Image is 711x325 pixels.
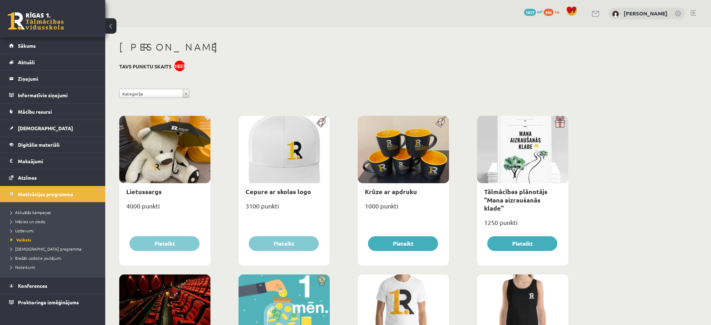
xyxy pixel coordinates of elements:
span: Sākums [18,42,36,49]
img: Laura Pence [612,11,619,18]
legend: Maksājumi [18,153,96,169]
div: 1000 punkti [358,200,449,218]
a: Cepure ar skolas logo [246,187,311,195]
a: Aktuāli [9,54,96,70]
legend: Informatīvie ziņojumi [18,87,96,103]
legend: Ziņojumi [18,71,96,87]
a: Mācies un ziedo [11,218,98,225]
span: [DEMOGRAPHIC_DATA] [18,125,73,131]
a: [PERSON_NAME] [624,10,668,17]
a: Digitālie materiāli [9,137,96,153]
button: Pieteikt [368,236,438,251]
a: Informatīvie ziņojumi [9,87,96,103]
img: Populāra prece [314,116,330,128]
span: Proktoringa izmēģinājums [18,299,79,305]
a: Atzīmes [9,170,96,186]
a: Uzdevumi [11,227,98,234]
a: Noteikumi [11,264,98,270]
a: Rīgas 1. Tālmācības vidusskola [8,12,64,30]
span: Veikals [11,237,31,243]
span: Motivācijas programma [18,191,73,197]
span: Noteikumi [11,264,35,270]
span: Aktuālās kampaņas [11,210,51,215]
a: Maksājumi [9,153,96,169]
a: [DEMOGRAPHIC_DATA] [9,120,96,136]
a: Sākums [9,38,96,54]
a: Aktuālās kampaņas [11,209,98,215]
span: mP [537,9,543,14]
span: 846 [544,9,554,16]
span: Kategorija [122,89,180,98]
h1: [PERSON_NAME] [119,41,568,53]
a: Lietussargs [126,187,162,195]
span: xp [555,9,559,14]
span: Uzdevumi [11,228,34,233]
h3: Tavs punktu skaits [119,64,172,69]
button: Pieteikt [249,236,319,251]
a: Biežāk uzdotie jautājumi [11,255,98,261]
a: Motivācijas programma [9,186,96,202]
button: Pieteikt [129,236,200,251]
span: Aktuāli [18,59,35,65]
span: Atzīmes [18,174,37,181]
span: [DEMOGRAPHIC_DATA] programma [11,246,81,252]
a: Konferences [9,278,96,294]
span: Biežāk uzdotie jautājumi [11,255,61,261]
button: Pieteikt [487,236,557,251]
img: Dāvana ar pārsteigumu [552,116,568,128]
a: Mācību resursi [9,104,96,120]
div: 4000 punkti [119,200,210,218]
span: Digitālie materiāli [18,141,60,148]
a: Tālmācības plānotājs "Mana aizraušanās klade" [484,187,548,212]
div: 1837 [174,61,185,71]
a: 1837 mP [524,9,543,14]
div: 3100 punkti [239,200,330,218]
span: Mācies un ziedo [11,219,45,224]
a: [DEMOGRAPHIC_DATA] programma [11,246,98,252]
img: Populāra prece [433,116,449,128]
img: Atlaide [314,274,330,286]
a: 846 xp [544,9,563,14]
a: Veikals [11,237,98,243]
a: Kategorija [119,89,189,98]
div: 1250 punkti [477,217,568,234]
span: Konferences [18,283,47,289]
span: Mācību resursi [18,108,52,115]
span: 1837 [524,9,536,16]
a: Ziņojumi [9,71,96,87]
a: Krūze ar apdruku [365,187,417,195]
a: Proktoringa izmēģinājums [9,294,96,310]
